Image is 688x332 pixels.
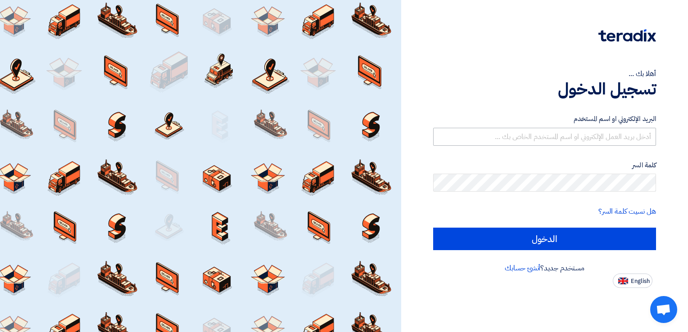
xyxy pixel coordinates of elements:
button: English [613,274,652,288]
a: هل نسيت كلمة السر؟ [598,206,656,217]
div: مستخدم جديد؟ [433,263,656,274]
a: أنشئ حسابك [505,263,540,274]
input: الدخول [433,228,656,250]
label: كلمة السر [433,160,656,170]
span: English [631,278,650,284]
h1: تسجيل الدخول [433,79,656,99]
img: en-US.png [618,278,628,284]
label: البريد الإلكتروني او اسم المستخدم [433,114,656,124]
div: أهلا بك ... [433,68,656,79]
input: أدخل بريد العمل الإلكتروني او اسم المستخدم الخاص بك ... [433,128,656,146]
a: Open chat [650,296,677,323]
img: Teradix logo [598,29,656,42]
